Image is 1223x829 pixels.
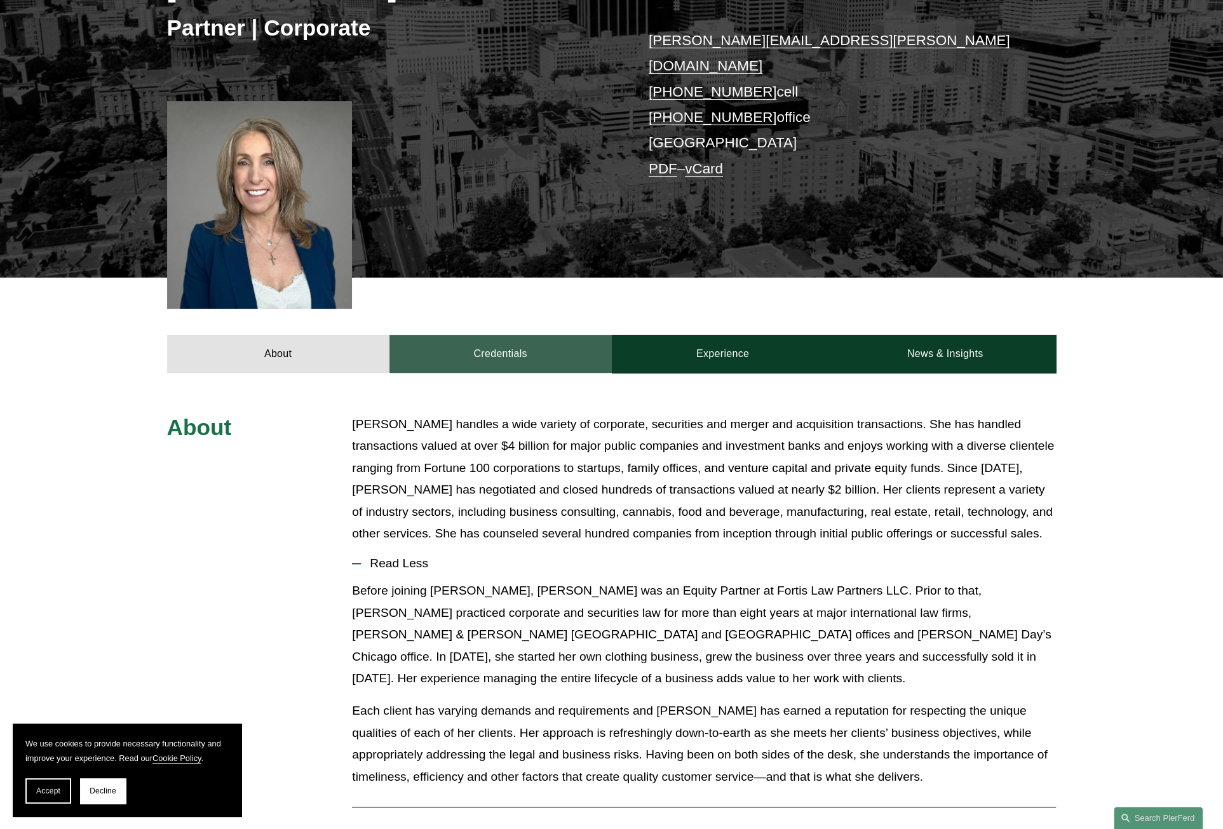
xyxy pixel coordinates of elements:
button: Read Less [352,547,1056,580]
a: Search this site [1114,807,1203,829]
a: Credentials [389,335,612,373]
p: Each client has varying demands and requirements and [PERSON_NAME] has earned a reputation for re... [352,700,1056,788]
a: Experience [612,335,834,373]
a: PDF [649,161,677,177]
a: [PHONE_NUMBER] [649,84,777,100]
a: Cookie Policy [152,753,201,763]
h3: Partner | Corporate [167,14,612,42]
p: We use cookies to provide necessary functionality and improve your experience. Read our . [25,736,229,765]
div: Read Less [352,580,1056,797]
a: About [167,335,389,373]
p: cell office [GEOGRAPHIC_DATA] – [649,28,1019,182]
a: [PHONE_NUMBER] [649,109,777,125]
button: Decline [80,778,126,804]
a: News & Insights [834,335,1056,373]
span: Accept [36,786,60,795]
button: Accept [25,778,71,804]
section: Cookie banner [13,724,241,816]
a: [PERSON_NAME][EMAIL_ADDRESS][PERSON_NAME][DOMAIN_NAME] [649,32,1010,74]
p: [PERSON_NAME] handles a wide variety of corporate, securities and merger and acquisition transact... [352,414,1056,545]
p: Before joining [PERSON_NAME], [PERSON_NAME] was an Equity Partner at Fortis Law Partners LLC. Pri... [352,580,1056,690]
span: About [167,415,232,440]
a: vCard [685,161,723,177]
span: Read Less [361,556,1056,570]
span: Decline [90,786,116,795]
